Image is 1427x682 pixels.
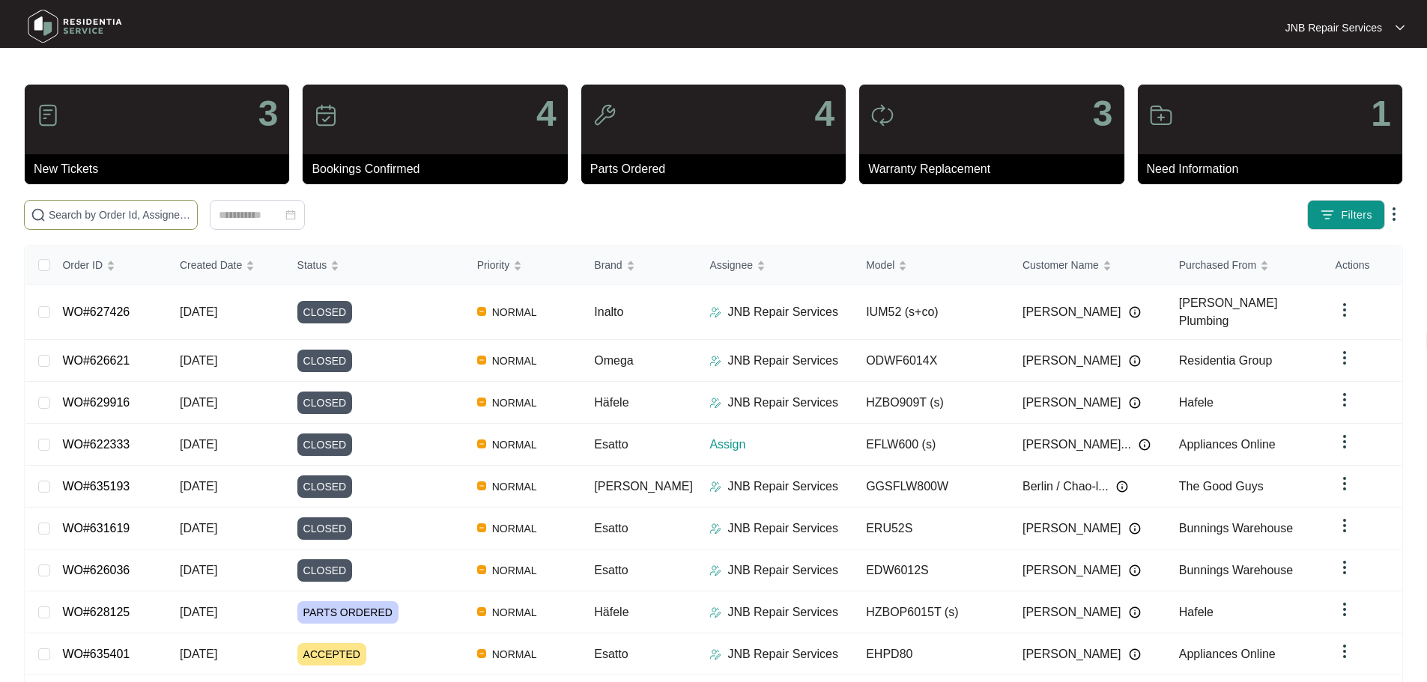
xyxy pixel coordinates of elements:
[709,481,721,493] img: Assigner Icon
[594,522,628,535] span: Esatto
[854,424,1011,466] td: EFLW600 (s)
[297,350,353,372] span: CLOSED
[709,606,721,618] img: Assigner Icon
[180,648,217,660] span: [DATE]
[854,382,1011,424] td: HZBO909T (s)
[477,307,486,316] img: Vercel Logo
[727,352,838,370] p: JNB Repair Services
[582,246,697,285] th: Brand
[486,561,543,579] span: NORMAL
[590,160,846,178] p: Parts Ordered
[594,564,628,576] span: Esatto
[1179,396,1214,409] span: Hafele
[1149,103,1173,127] img: icon
[477,398,486,407] img: Vercel Logo
[1336,475,1354,493] img: dropdown arrow
[180,480,217,493] span: [DATE]
[180,522,217,535] span: [DATE]
[312,160,567,178] p: Bookings Confirmed
[854,633,1011,675] td: EHPD80
[1179,480,1264,493] span: The Good Guys
[1022,478,1109,496] span: Berlin / Chao-l...
[709,564,721,576] img: Assigner Icon
[1022,436,1131,454] span: [PERSON_NAME]...
[486,436,543,454] span: NORMAL
[297,392,353,414] span: CLOSED
[1307,200,1385,230] button: filter iconFilters
[1139,439,1151,451] img: Info icon
[1179,648,1276,660] span: Appliances Online
[50,246,168,285] th: Order ID
[1179,438,1276,451] span: Appliances Online
[62,257,103,273] span: Order ID
[868,160,1124,178] p: Warranty Replacement
[727,520,838,538] p: JNB Repair Services
[62,522,130,535] a: WO#631619
[727,478,838,496] p: JNB Repair Services
[477,257,510,273] span: Priority
[62,648,130,660] a: WO#635401
[594,354,633,367] span: Omega
[1336,600,1354,618] img: dropdown arrow
[854,466,1011,508] td: GGSFLW800W
[477,523,486,532] img: Vercel Logo
[62,480,130,493] a: WO#635193
[709,355,721,367] img: Assigner Icon
[258,96,279,132] p: 3
[854,591,1011,633] td: HZBOP6015T (s)
[594,480,693,493] span: [PERSON_NAME]
[1147,160,1402,178] p: Need Information
[477,356,486,365] img: Vercel Logo
[1022,603,1121,621] span: [PERSON_NAME]
[593,103,616,127] img: icon
[1022,303,1121,321] span: [PERSON_NAME]
[62,354,130,367] a: WO#626621
[297,433,353,456] span: CLOSED
[854,508,1011,549] td: ERU52S
[314,103,338,127] img: icon
[34,160,289,178] p: New Tickets
[180,606,217,618] span: [DATE]
[727,394,838,412] p: JNB Repair Services
[180,354,217,367] span: [DATE]
[594,438,628,451] span: Esatto
[297,301,353,323] span: CLOSED
[297,643,366,666] span: ACCEPTED
[1336,433,1354,451] img: dropdown arrow
[477,481,486,490] img: Vercel Logo
[1336,391,1354,409] img: dropdown arrow
[1011,246,1167,285] th: Customer Name
[594,257,622,273] span: Brand
[1167,246,1324,285] th: Purchased From
[1336,517,1354,535] img: dropdown arrow
[727,561,838,579] p: JNB Repair Services
[854,549,1011,591] td: EDW6012S
[1179,257,1256,273] span: Purchased From
[1022,645,1121,663] span: [PERSON_NAME]
[1324,246,1402,285] th: Actions
[1022,257,1099,273] span: Customer Name
[486,603,543,621] span: NORMAL
[709,523,721,535] img: Assigner Icon
[49,207,191,223] input: Search by Order Id, Assignee Name, Customer Name, Brand and Model
[297,257,327,273] span: Status
[22,4,127,49] img: residentia service logo
[536,96,557,132] p: 4
[854,285,1011,340] td: IUM52 (s+co)
[180,564,217,576] span: [DATE]
[866,257,894,273] span: Model
[709,397,721,409] img: Assigner Icon
[697,246,854,285] th: Assignee
[1129,523,1141,535] img: Info icon
[1336,642,1354,660] img: dropdown arrow
[486,645,543,663] span: NORMAL
[1179,296,1278,327] span: [PERSON_NAME] Plumbing
[31,207,46,222] img: search-icon
[477,439,486,448] img: Vercel Logo
[709,436,854,454] p: Assign
[854,340,1011,382] td: ODWF6014X
[1129,606,1141,618] img: Info icon
[594,305,623,318] span: Inalto
[1129,564,1141,576] img: Info icon
[709,257,753,273] span: Assignee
